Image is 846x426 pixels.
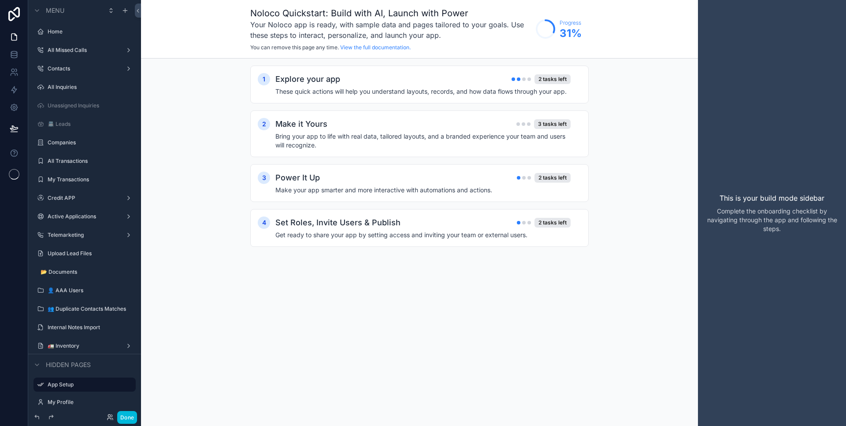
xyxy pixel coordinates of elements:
[48,287,130,294] label: 👤 AAA Users
[48,250,130,257] label: Upload Lead Files
[48,102,130,109] label: Unassigned Inquiries
[48,305,130,312] label: 👥 Duplicate Contacts Matches
[250,19,531,40] h3: Your Noloco app is ready, with sample data and pages tailored to your goals. Use these steps to i...
[48,139,130,146] label: Companies
[250,44,339,51] span: You can remove this page any time.
[48,231,118,239] label: Telemarketing
[48,381,130,388] label: App Setup
[48,399,130,406] label: My Profile
[48,28,130,35] label: Home
[48,176,130,183] label: My Transactions
[48,47,118,54] label: All Missed Calls
[48,324,130,331] label: Internal Notes Import
[560,19,582,26] span: Progress
[48,195,118,202] label: Credit APP
[46,6,64,15] span: Menu
[560,26,582,40] span: 31 %
[48,65,118,72] label: Contacts
[48,213,118,220] label: Active Applications
[705,207,839,233] p: Complete the onboarding checklist by navigating through the app and following the steps.
[48,121,130,128] label: 📇 Leads
[720,193,824,203] p: This is your build mode sidebar
[48,84,130,91] label: All Inquiries
[117,411,137,424] button: Done
[46,360,91,369] span: Hidden pages
[250,7,531,19] h1: Noloco Quickstart: Build with AI, Launch with Power
[48,158,130,165] label: All Transactions
[41,268,130,275] label: 📂 Documents
[340,44,411,51] a: View the full documentation.
[48,342,118,349] label: 🚛 Inventory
